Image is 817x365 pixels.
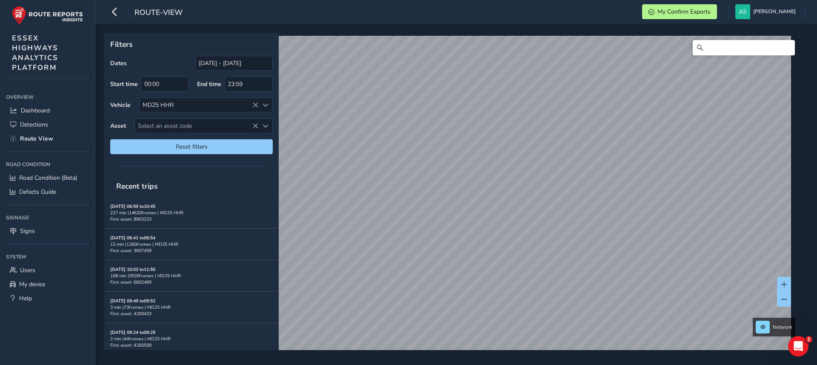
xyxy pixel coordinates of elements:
div: 2 min | 44 frames | MD25 HHR [110,336,273,342]
a: Signs [6,224,89,238]
button: [PERSON_NAME] [735,4,799,19]
span: Reset filters [117,143,266,151]
a: Detections [6,118,89,132]
input: Search [693,40,795,55]
strong: [DATE] 06:59 to 10:45 [110,203,155,210]
a: Users [6,263,89,277]
span: Users [20,266,35,274]
span: First asset: 3907459 [110,247,151,254]
a: Dashboard [6,103,89,118]
span: 1 [806,336,812,343]
span: Signs [20,227,35,235]
div: MD25 HHR [140,98,258,112]
a: Defects Guide [6,185,89,199]
div: Signage [6,211,89,224]
span: Help [19,294,32,302]
label: End time [197,80,221,88]
span: ESSEX HIGHWAYS ANALYTICS PLATFORM [12,33,58,72]
span: My Confirm Exports [657,8,711,16]
p: Filters [110,39,273,50]
button: My Confirm Exports [642,4,717,19]
div: 3 min | 73 frames | MD25 HHR [110,304,273,310]
span: route-view [134,7,183,19]
span: First asset: 4200433 [110,310,151,317]
label: Asset [110,122,126,130]
div: Select an asset code [258,119,272,133]
a: My device [6,277,89,291]
label: Vehicle [110,101,131,109]
div: System [6,250,89,263]
span: Select an asset code [135,119,258,133]
a: Help [6,291,89,305]
span: [PERSON_NAME] [753,4,796,19]
label: Dates [110,59,127,67]
span: Detections [20,121,48,129]
button: Reset filters [110,139,273,154]
span: Dashboard [21,106,50,115]
span: My device [19,280,45,288]
div: 227 min | 14620 frames | MD25 HHR [110,210,273,216]
div: 108 min | 5926 frames | MD25 HHR [110,273,273,279]
a: Route View [6,132,89,146]
span: Network [773,324,792,331]
div: Overview [6,91,89,103]
span: First asset: 6602469 [110,279,151,285]
span: Route View [20,135,53,143]
span: Defects Guide [19,188,56,196]
span: Road Condition (Beta) [19,174,77,182]
img: diamond-layout [735,4,750,19]
a: Road Condition (Beta) [6,171,89,185]
span: Recent trips [110,175,164,197]
strong: [DATE] 06:41 to 06:54 [110,235,155,241]
canvas: Map [107,36,791,360]
img: rr logo [12,6,83,25]
label: Start time [110,80,138,88]
span: First asset: 8903223 [110,216,151,222]
iframe: Intercom live chat [788,336,808,356]
span: First asset: 4200509 [110,342,151,348]
div: Road Condition [6,158,89,171]
strong: [DATE] 10:03 to 11:50 [110,266,155,273]
div: 13 min | 1260 frames | MD25 HHR [110,241,273,247]
strong: [DATE] 09:24 to 09:25 [110,329,155,336]
strong: [DATE] 09:49 to 09:52 [110,298,155,304]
